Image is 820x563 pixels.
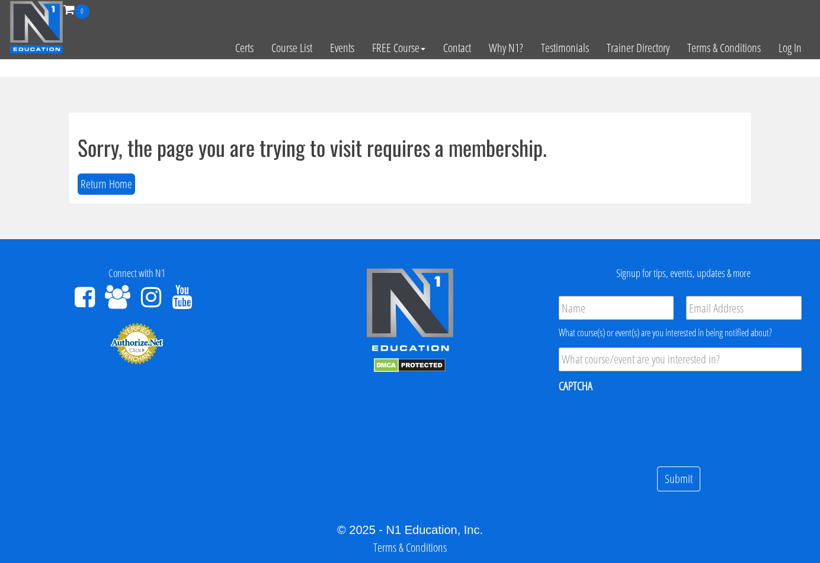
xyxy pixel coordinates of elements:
[321,19,363,77] a: Events
[678,19,770,77] a: Terms & Conditions
[63,1,89,17] a: 0
[532,19,598,77] a: Testimonials
[556,268,811,279] h4: Signup for tips, events, updates & more
[374,358,446,372] img: DMCA.com Protection Status
[9,521,811,539] div: © 2025 - N1 Education, Inc.
[363,19,434,77] a: FREE Course
[226,19,262,77] a: Certs
[9,268,264,279] h4: Connect with N1
[559,326,802,340] div: What course(s) or event(s) are you interested in being notified about?
[9,1,63,54] img: n1-education
[686,296,802,320] input: Email Address
[559,378,592,394] label: CAPTCHA
[75,4,89,19] span: 0
[78,136,742,159] h1: Sorry, the page you are trying to visit requires a membership.
[78,173,135,195] button: Return Home
[110,322,164,365] img: Authorize.Net Merchant - Click to Verify
[434,19,480,77] a: Contact
[559,348,802,371] input: What course/event are you interested in?
[559,401,739,448] iframe: reCAPTCHA
[262,19,321,77] a: Course List
[373,539,447,555] a: Terms & Conditions
[559,296,674,320] input: Name
[480,19,532,77] a: Why N1?
[770,19,811,77] a: Log In
[598,19,678,77] a: Trainer Directory
[657,467,700,492] input: Submit
[366,268,454,355] img: n1-edu-logo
